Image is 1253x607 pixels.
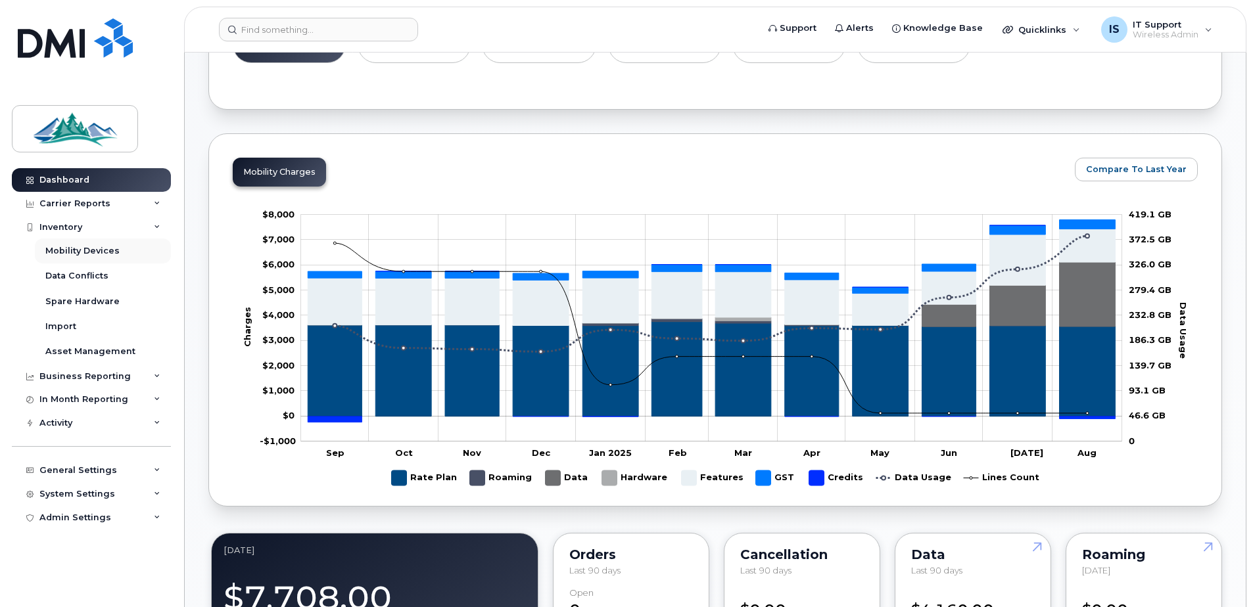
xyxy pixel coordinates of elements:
[262,309,295,320] tspan: $4,000
[911,549,1035,560] div: Data
[262,234,295,244] tspan: $7,000
[1010,447,1043,458] tspan: [DATE]
[1129,234,1171,244] tspan: 372.5 GB
[308,225,1115,422] g: Credits
[262,334,295,345] tspan: $3,000
[1129,209,1171,219] tspan: 419.1 GB
[993,16,1089,43] div: Quicklinks
[846,22,874,35] span: Alerts
[734,447,752,458] tspan: Mar
[262,385,295,395] tspan: $1,000
[283,410,295,420] tspan: $0
[756,465,796,491] g: GST
[876,465,951,491] g: Data Usage
[1129,410,1166,420] tspan: 46.6 GB
[682,465,744,491] g: Features
[826,15,883,41] a: Alerts
[569,588,594,598] div: Open
[546,465,589,491] g: Data
[242,307,252,347] tspan: Charges
[1129,309,1171,320] tspan: 232.8 GB
[1129,284,1171,295] tspan: 279.4 GB
[1086,163,1187,175] span: Compare To Last Year
[941,447,957,458] tspan: Jun
[262,284,295,295] tspan: $5,000
[262,209,295,219] g: $0
[1129,385,1166,395] tspan: 93.1 GB
[1092,16,1221,43] div: IT Support
[911,565,962,575] span: Last 90 days
[803,447,820,458] tspan: Apr
[470,465,532,491] g: Roaming
[903,22,983,35] span: Knowledge Base
[262,360,295,371] g: $0
[1129,334,1171,345] tspan: 186.3 GB
[308,219,1115,293] g: GST
[395,447,413,458] tspan: Oct
[1129,259,1171,269] tspan: 326.0 GB
[740,565,792,575] span: Last 90 days
[262,309,295,320] g: $0
[589,447,632,458] tspan: Jan 2025
[780,22,816,35] span: Support
[262,234,295,244] g: $0
[392,465,1039,491] g: Legend
[1109,22,1120,37] span: IS
[463,447,481,458] tspan: Nov
[262,209,295,219] tspan: $8,000
[1075,158,1198,181] button: Compare To Last Year
[1129,360,1171,371] tspan: 139.7 GB
[224,545,526,556] div: August 2025
[809,465,863,491] g: Credits
[1082,565,1110,575] span: [DATE]
[260,436,296,446] tspan: -$1,000
[1077,447,1097,458] tspan: Aug
[262,259,295,269] tspan: $6,000
[569,565,621,575] span: Last 90 days
[262,284,295,295] g: $0
[242,209,1189,491] g: Chart
[532,447,551,458] tspan: Dec
[219,18,418,41] input: Find something...
[326,447,344,458] tspan: Sep
[308,262,1115,326] g: Data
[669,447,687,458] tspan: Feb
[308,322,1115,416] g: Rate Plan
[262,385,295,395] g: $0
[883,15,992,41] a: Knowledge Base
[1082,549,1206,560] div: Roaming
[392,465,457,491] g: Rate Plan
[759,15,826,41] a: Support
[260,436,296,446] g: $0
[1133,30,1198,40] span: Wireless Admin
[262,360,295,371] tspan: $2,000
[602,465,669,491] g: Hardware
[740,549,864,560] div: Cancellation
[1129,436,1135,446] tspan: 0
[262,334,295,345] g: $0
[1178,302,1189,358] tspan: Data Usage
[964,465,1039,491] g: Lines Count
[262,259,295,269] g: $0
[1133,19,1198,30] span: IT Support
[1018,24,1066,35] span: Quicklinks
[870,447,889,458] tspan: May
[569,549,693,560] div: Orders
